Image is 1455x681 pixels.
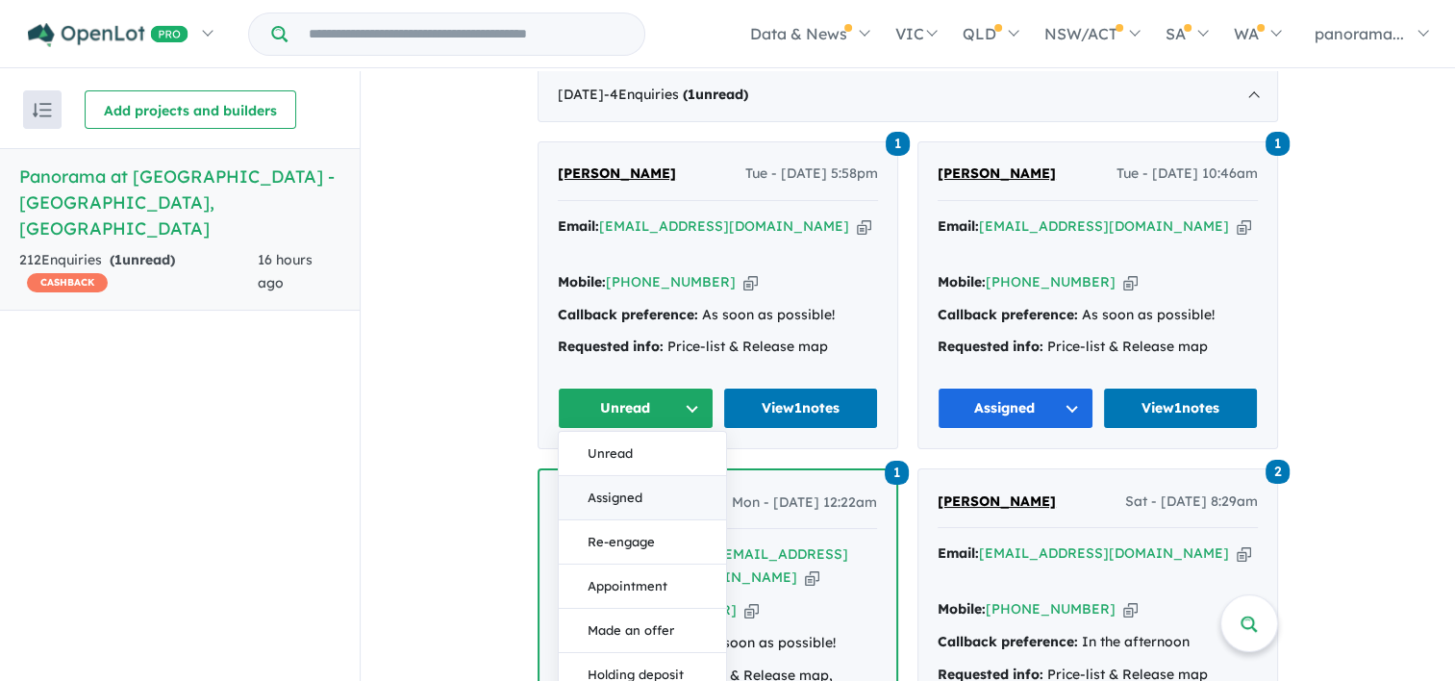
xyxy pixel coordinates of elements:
[885,458,909,484] a: 1
[979,544,1229,562] a: [EMAIL_ADDRESS][DOMAIN_NAME]
[857,216,871,237] button: Copy
[258,251,313,291] span: 16 hours ago
[559,520,726,565] button: Re-engage
[886,132,910,156] span: 1
[938,306,1078,323] strong: Callback preference:
[1266,457,1290,483] a: 2
[28,23,188,47] img: Openlot PRO Logo White
[938,491,1056,514] a: [PERSON_NAME]
[27,273,108,292] span: CASHBACK
[558,306,698,323] strong: Callback preference:
[604,86,748,103] span: - 4 Enquir ies
[291,13,640,55] input: Try estate name, suburb, builder or developer
[745,163,878,186] span: Tue - [DATE] 5:58pm
[1266,132,1290,156] span: 1
[114,251,122,268] span: 1
[558,217,599,235] strong: Email:
[732,492,877,515] span: Mon - [DATE] 12:22am
[938,304,1258,327] div: As soon as possible!
[938,600,986,618] strong: Mobile:
[938,544,979,562] strong: Email:
[606,273,736,290] a: [PHONE_NUMBER]
[558,164,676,182] span: [PERSON_NAME]
[723,388,879,429] a: View1notes
[938,492,1056,510] span: [PERSON_NAME]
[683,86,748,103] strong: ( unread)
[938,631,1258,654] div: In the afternoon
[19,249,258,295] div: 212 Enquir ies
[938,336,1258,359] div: Price-list & Release map
[938,163,1056,186] a: [PERSON_NAME]
[938,633,1078,650] strong: Callback preference:
[979,217,1229,235] a: [EMAIL_ADDRESS][DOMAIN_NAME]
[1116,163,1258,186] span: Tue - [DATE] 10:46am
[1315,24,1404,43] span: panorama...
[1123,272,1138,292] button: Copy
[1125,491,1258,514] span: Sat - [DATE] 8:29am
[938,338,1043,355] strong: Requested info:
[559,476,726,520] button: Assigned
[938,388,1093,429] button: Assigned
[743,272,758,292] button: Copy
[938,273,986,290] strong: Mobile:
[559,565,726,609] button: Appointment
[1266,130,1290,156] a: 1
[1266,460,1290,484] span: 2
[33,103,52,117] img: sort.svg
[599,217,849,235] a: [EMAIL_ADDRESS][DOMAIN_NAME]
[1103,388,1259,429] a: View1notes
[986,273,1116,290] a: [PHONE_NUMBER]
[886,130,910,156] a: 1
[558,336,878,359] div: Price-list & Release map
[558,273,606,290] strong: Mobile:
[538,68,1278,122] div: [DATE]
[1123,599,1138,619] button: Copy
[559,609,726,653] button: Made an offer
[110,251,175,268] strong: ( unread)
[688,86,695,103] span: 1
[1237,216,1251,237] button: Copy
[85,90,296,129] button: Add projects and builders
[558,163,676,186] a: [PERSON_NAME]
[805,567,819,588] button: Copy
[19,164,340,241] h5: Panorama at [GEOGRAPHIC_DATA] - [GEOGRAPHIC_DATA] , [GEOGRAPHIC_DATA]
[938,217,979,235] strong: Email:
[986,600,1116,618] a: [PHONE_NUMBER]
[938,164,1056,182] span: [PERSON_NAME]
[559,432,726,476] button: Unread
[558,388,714,429] button: Unread
[1237,543,1251,564] button: Copy
[744,600,759,620] button: Copy
[558,338,664,355] strong: Requested info:
[885,461,909,485] span: 1
[558,304,878,327] div: As soon as possible!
